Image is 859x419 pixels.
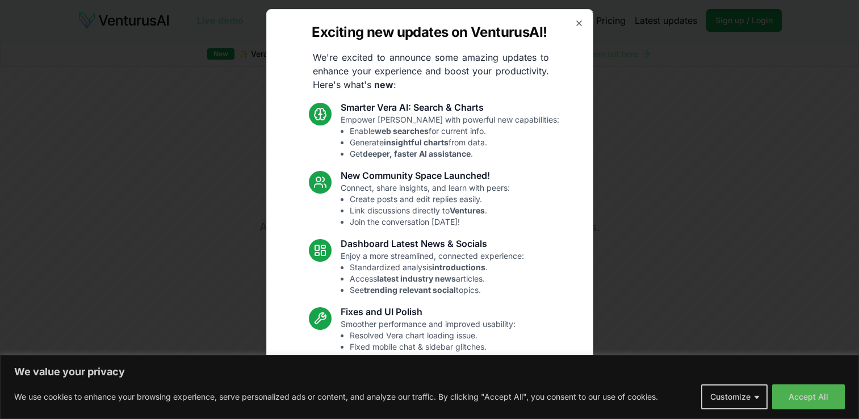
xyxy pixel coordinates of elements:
[350,125,559,137] li: Enable for current info.
[350,148,559,160] li: Get .
[350,353,516,364] li: Enhanced overall UI consistency.
[303,373,557,414] p: These updates are designed to make VenturusAI more powerful, intuitive, and user-friendly. Let us...
[341,114,559,160] p: Empower [PERSON_NAME] with powerful new capabilities:
[350,205,510,216] li: Link discussions directly to .
[350,216,510,228] li: Join the conversation [DATE]!
[304,51,558,91] p: We're excited to announce some amazing updates to enhance your experience and boost your producti...
[341,250,524,296] p: Enjoy a more streamlined, connected experience:
[312,23,547,41] h2: Exciting new updates on VenturusAI!
[341,100,559,114] h3: Smarter Vera AI: Search & Charts
[350,262,524,273] li: Standardized analysis .
[374,79,393,90] strong: new
[364,285,456,295] strong: trending relevant social
[350,137,559,148] li: Generate from data.
[450,206,485,215] strong: Ventures
[363,149,471,158] strong: deeper, faster AI assistance
[377,274,456,283] strong: latest industry news
[341,182,510,228] p: Connect, share insights, and learn with peers:
[341,169,510,182] h3: New Community Space Launched!
[350,273,524,284] li: Access articles.
[350,284,524,296] li: See topics.
[350,330,516,341] li: Resolved Vera chart loading issue.
[341,237,524,250] h3: Dashboard Latest News & Socials
[341,305,516,319] h3: Fixes and UI Polish
[350,194,510,205] li: Create posts and edit replies easily.
[432,262,485,272] strong: introductions
[350,341,516,353] li: Fixed mobile chat & sidebar glitches.
[341,319,516,364] p: Smoother performance and improved usability:
[384,137,449,147] strong: insightful charts
[375,126,429,136] strong: web searches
